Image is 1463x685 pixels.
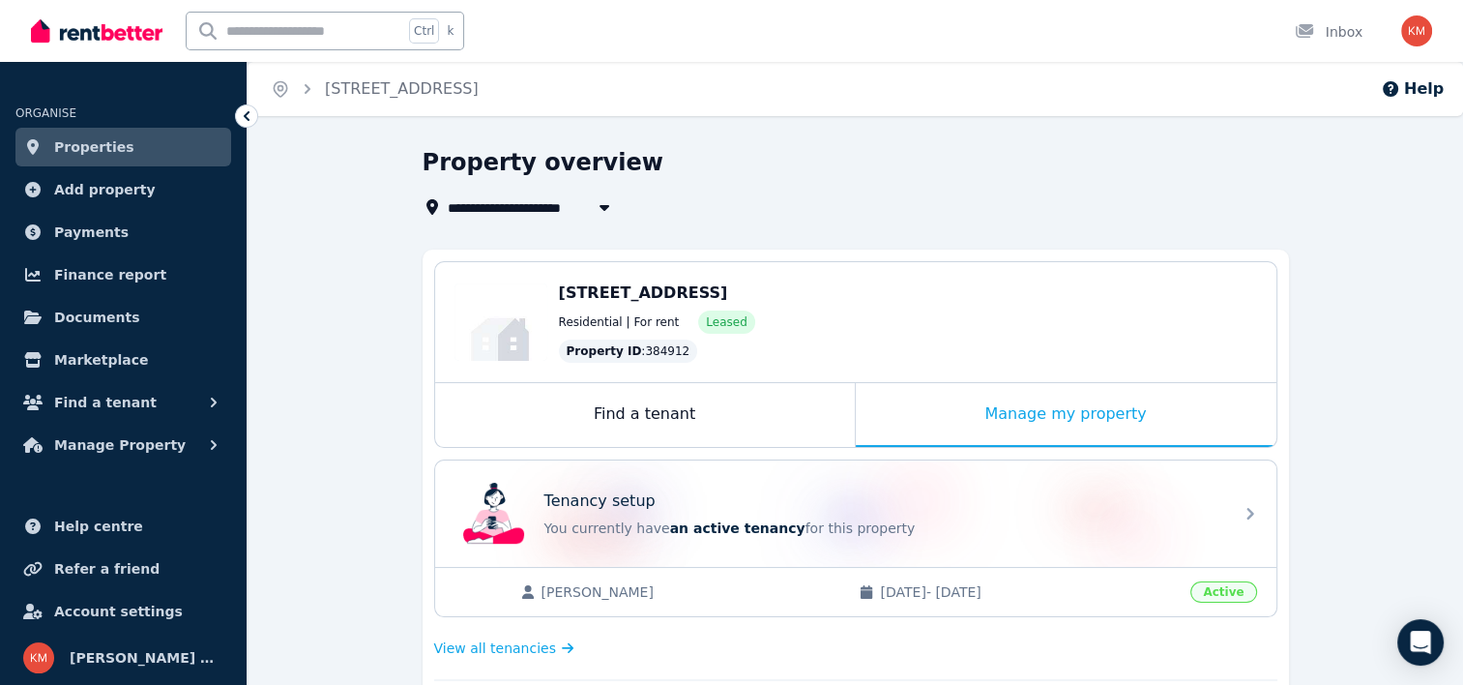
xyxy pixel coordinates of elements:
[880,582,1179,602] span: [DATE] - [DATE]
[1190,581,1256,603] span: Active
[15,106,76,120] span: ORGANISE
[15,170,231,209] a: Add property
[409,18,439,44] span: Ctrl
[54,600,183,623] span: Account settings
[463,483,525,545] img: Tenancy setup
[706,314,746,330] span: Leased
[1401,15,1432,46] img: Karen & Michael Greenfield
[54,557,160,581] span: Refer a friend
[31,16,162,45] img: RentBetter
[15,213,231,252] a: Payments
[15,341,231,379] a: Marketplace
[1295,22,1362,42] div: Inbox
[23,642,54,673] img: Karen & Michael Greenfield
[54,348,148,372] span: Marketplace
[434,639,574,658] a: View all tenancies
[54,515,143,538] span: Help centre
[435,461,1276,567] a: Tenancy setupTenancy setupYou currently havean active tenancyfor this property
[856,383,1276,447] div: Manage my property
[567,343,642,359] span: Property ID
[70,646,223,670] span: [PERSON_NAME] & [PERSON_NAME]
[15,550,231,588] a: Refer a friend
[15,255,231,294] a: Finance report
[670,521,805,536] span: an active tenancy
[54,221,129,244] span: Payments
[1381,77,1444,101] button: Help
[325,79,479,98] a: [STREET_ADDRESS]
[423,147,663,178] h1: Property overview
[1397,619,1444,666] div: Open Intercom Messenger
[559,283,728,302] span: [STREET_ADDRESS]
[15,507,231,546] a: Help centre
[544,519,1221,538] p: You currently have for this property
[15,426,231,464] button: Manage Property
[541,582,840,602] span: [PERSON_NAME]
[54,391,157,414] span: Find a tenant
[544,490,656,513] p: Tenancy setup
[54,178,156,201] span: Add property
[15,383,231,422] button: Find a tenant
[434,639,556,658] span: View all tenancies
[559,340,698,363] div: : 384912
[435,383,855,447] div: Find a tenant
[248,62,502,116] nav: Breadcrumb
[54,306,140,329] span: Documents
[15,592,231,631] a: Account settings
[15,298,231,337] a: Documents
[15,128,231,166] a: Properties
[559,314,680,330] span: Residential | For rent
[54,135,134,159] span: Properties
[54,433,186,457] span: Manage Property
[447,23,454,39] span: k
[54,263,166,286] span: Finance report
